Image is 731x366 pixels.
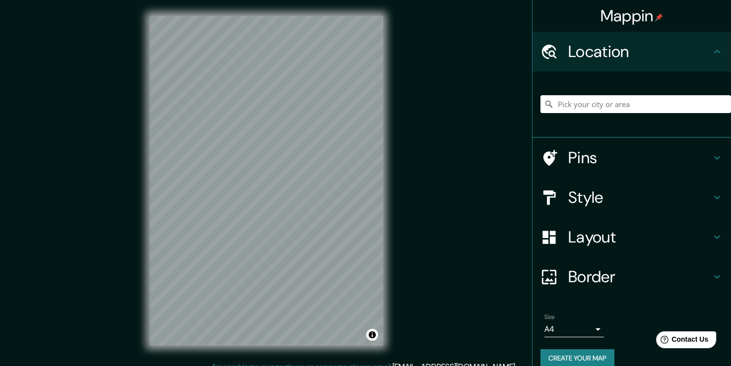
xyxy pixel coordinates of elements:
div: Style [532,178,731,217]
h4: Mappin [600,6,664,26]
h4: Location [568,42,711,61]
h4: Pins [568,148,711,168]
input: Pick your city or area [540,95,731,113]
canvas: Map [150,16,383,346]
button: Toggle attribution [366,329,378,341]
h4: Style [568,187,711,207]
div: Border [532,257,731,297]
div: A4 [544,321,604,337]
h4: Border [568,267,711,287]
div: Layout [532,217,731,257]
img: pin-icon.png [655,13,663,21]
div: Location [532,32,731,71]
div: Pins [532,138,731,178]
label: Size [544,313,555,321]
iframe: Help widget launcher [643,327,720,355]
h4: Layout [568,227,711,247]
